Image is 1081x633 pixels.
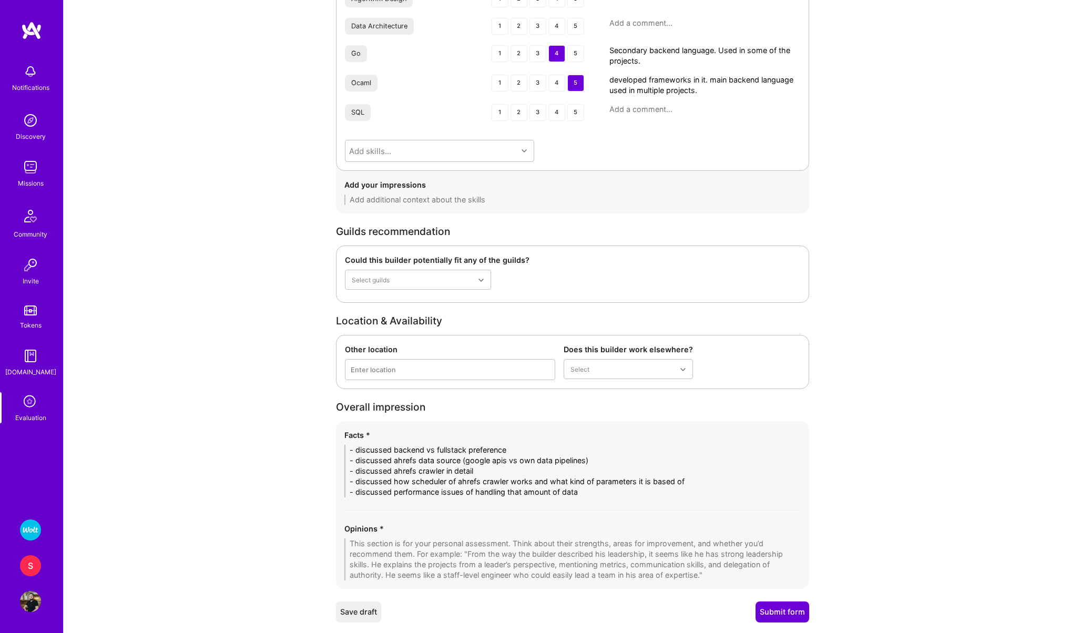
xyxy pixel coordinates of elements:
a: S [17,555,44,576]
i: icon Chevron [680,367,686,372]
div: Add skills... [349,145,391,156]
div: Enter location [351,364,396,375]
div: 5 [567,104,584,121]
div: Evaluation [15,412,46,423]
div: 2 [511,75,527,91]
div: 2 [511,104,527,121]
div: 5 [567,18,584,35]
img: bell [20,61,41,82]
img: discovery [20,110,41,131]
div: 2 [511,18,527,35]
i: icon Chevron [522,148,527,154]
div: Data Architecture [351,22,407,30]
div: Community [14,229,47,240]
img: User Avatar [20,591,41,612]
div: SQL [351,108,364,117]
div: 1 [492,104,508,121]
div: Ocaml [351,79,371,87]
textarea: - discussed backend vs fullstack preference - discussed ahrefs data source (google apis vs own da... [344,445,801,497]
div: 4 [548,75,565,91]
div: 3 [529,75,546,91]
div: Tokens [20,320,42,331]
div: Opinions * [344,523,801,534]
div: 4 [548,104,565,121]
button: Save draft [336,601,381,622]
div: 1 [492,18,508,35]
img: Invite [20,254,41,275]
div: Go [351,49,361,58]
div: 2 [511,45,527,62]
div: 1 [492,75,508,91]
div: Notifications [12,82,49,93]
i: icon SelectionTeam [21,392,40,412]
img: logo [21,21,42,40]
div: Could this builder potentially fit any of the guilds? [345,254,491,266]
textarea: Secondary backend language. Used in some of the projects. [609,45,800,66]
div: 3 [529,45,546,62]
div: Add your impressions [344,179,801,190]
div: 3 [529,18,546,35]
a: User Avatar [17,591,44,612]
div: Select guilds [352,274,390,285]
div: Guilds recommendation [336,226,809,237]
img: tokens [24,305,37,315]
i: icon Chevron [478,278,484,283]
img: teamwork [20,157,41,178]
div: 4 [548,45,565,62]
img: guide book [20,345,41,366]
button: Submit form [756,601,809,622]
div: Overall impression [336,402,809,413]
div: Invite [23,275,39,287]
div: Location & Availability [336,315,809,326]
div: 4 [548,18,565,35]
div: [DOMAIN_NAME] [5,366,56,377]
div: 3 [529,104,546,121]
img: Wolt - Fintech: Payments Expansion Team [20,519,41,540]
div: Select [570,364,589,375]
div: 1 [492,45,508,62]
img: Community [18,203,43,229]
div: Missions [18,178,44,189]
textarea: developed frameworks in it. main backend language used in multiple projects. [609,75,800,96]
div: Does this builder work elsewhere? [564,344,693,355]
div: Other location [345,344,555,355]
div: Discovery [16,131,46,142]
div: Facts * [344,430,801,441]
div: 5 [567,45,584,62]
div: 5 [567,75,584,91]
a: Wolt - Fintech: Payments Expansion Team [17,519,44,540]
div: S [20,555,41,576]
